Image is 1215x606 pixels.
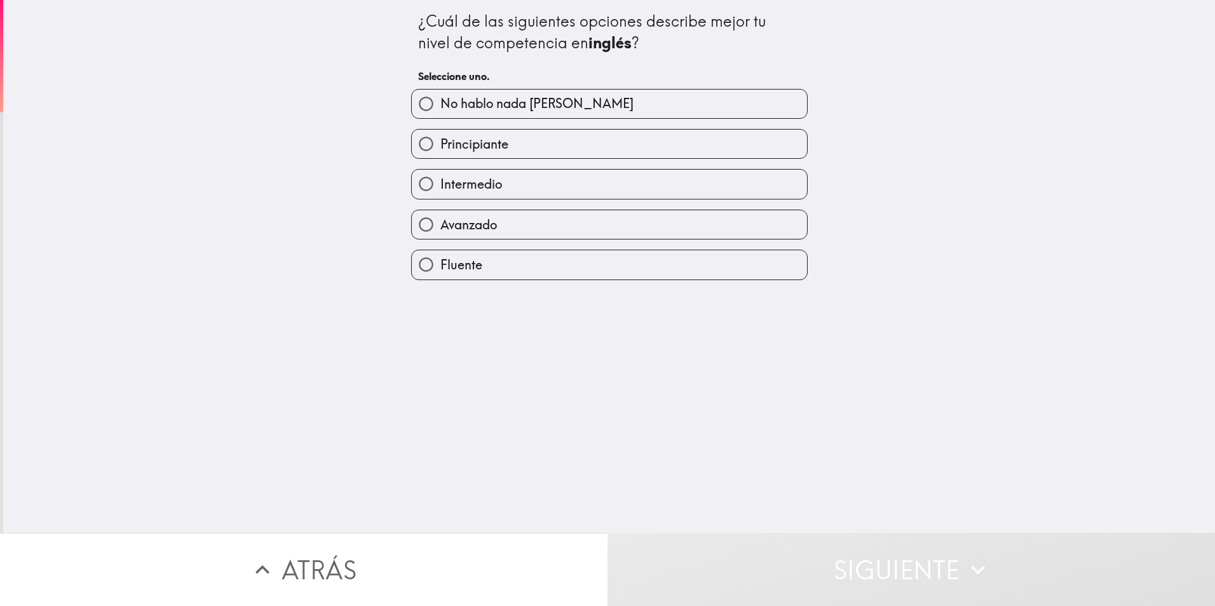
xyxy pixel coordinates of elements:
button: Avanzado [412,210,807,239]
h6: Seleccione uno. [418,69,801,83]
button: Principiante [412,130,807,158]
button: No hablo nada [PERSON_NAME] [412,90,807,118]
span: Avanzado [440,216,497,234]
button: Fluente [412,250,807,279]
span: Intermedio [440,175,502,193]
span: Fluente [440,256,482,274]
span: No hablo nada [PERSON_NAME] [440,95,634,112]
div: ¿Cuál de las siguientes opciones describe mejor tu nivel de competencia en ? [418,11,801,53]
button: Siguiente [607,533,1215,606]
button: Intermedio [412,170,807,198]
b: inglés [588,33,632,52]
span: Principiante [440,135,508,153]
